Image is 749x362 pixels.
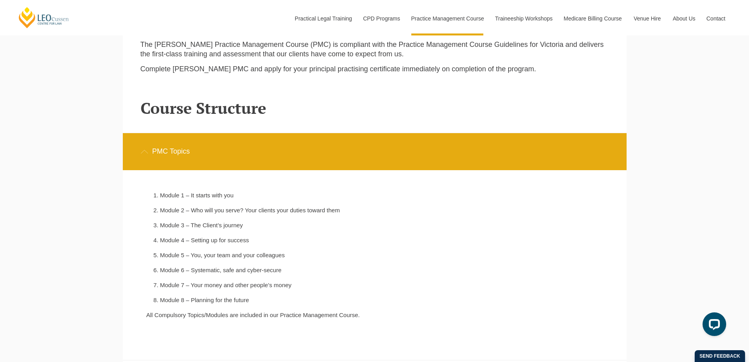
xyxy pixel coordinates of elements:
[123,133,627,170] div: PMC Topics
[558,2,628,35] a: Medicare Billing Course
[701,2,731,35] a: Contact
[667,2,701,35] a: About Us
[289,2,357,35] a: Practical Legal Training
[141,65,609,74] p: Complete [PERSON_NAME] PMC and apply for your principal practising certificate immediately on com...
[160,282,401,289] li: Module 7 – Your money and other people’s money
[489,2,558,35] a: Traineeship Workshops
[160,252,401,259] li: Module 5 – You, your team and your colleagues
[146,312,401,319] p: All Compulsory Topics/Modules are included in our Practice Management Course.
[141,99,609,117] h2: Course Structure
[405,2,489,35] a: Practice Management Course
[160,237,401,244] li: Module 4 – Setting up for success
[160,267,401,274] li: Module 6 – Systematic, safe and cyber-secure
[160,207,401,214] li: Module 2 – Who will you serve? Your clients your duties toward them
[357,2,405,35] a: CPD Programs
[696,309,729,342] iframe: LiveChat chat widget
[160,192,401,199] li: Module 1 – It starts with you
[141,40,609,59] p: The [PERSON_NAME] Practice Management Course (PMC) is compliant with the Practice Management Cour...
[628,2,667,35] a: Venue Hire
[160,222,401,229] li: Module 3 – The Client’s journey
[18,6,70,29] a: [PERSON_NAME] Centre for Law
[160,297,401,304] li: Module 8 – Planning for the future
